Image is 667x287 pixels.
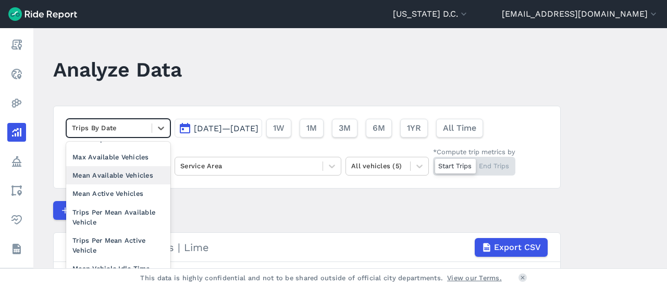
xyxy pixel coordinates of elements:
[494,241,541,254] span: Export CSV
[433,147,515,157] div: *Compute trip metrics by
[373,122,385,134] span: 6M
[266,119,291,138] button: 1W
[66,203,170,231] div: Trips Per Mean Available Vehicle
[407,122,421,134] span: 1YR
[7,152,26,171] a: Policy
[339,122,351,134] span: 3M
[7,240,26,258] a: Datasets
[332,119,357,138] button: 3M
[7,65,26,83] a: Realtime
[66,184,170,203] div: Mean Active Vehicles
[502,8,659,20] button: [EMAIL_ADDRESS][DOMAIN_NAME]
[53,201,149,220] button: Compare Metrics
[66,259,170,278] div: Mean Vehicle Idle Time
[66,148,170,166] div: Max Available Vehicles
[194,123,258,133] span: [DATE]—[DATE]
[300,119,324,138] button: 1M
[273,122,285,134] span: 1W
[393,8,469,20] button: [US_STATE] D.C.
[475,238,548,257] button: Export CSV
[7,123,26,142] a: Analyze
[436,119,483,138] button: All Time
[400,119,428,138] button: 1YR
[443,122,476,134] span: All Time
[7,35,26,54] a: Report
[366,119,392,138] button: 6M
[7,210,26,229] a: Health
[447,273,502,283] a: View our Terms.
[66,238,548,257] div: Trips By Date | Starts | Lime
[175,119,262,138] button: [DATE]—[DATE]
[53,55,182,84] h1: Analyze Data
[66,166,170,184] div: Mean Available Vehicles
[7,94,26,113] a: Heatmaps
[306,122,317,134] span: 1M
[66,231,170,259] div: Trips Per Mean Active Vehicle
[7,181,26,200] a: Areas
[8,7,77,21] img: Ride Report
